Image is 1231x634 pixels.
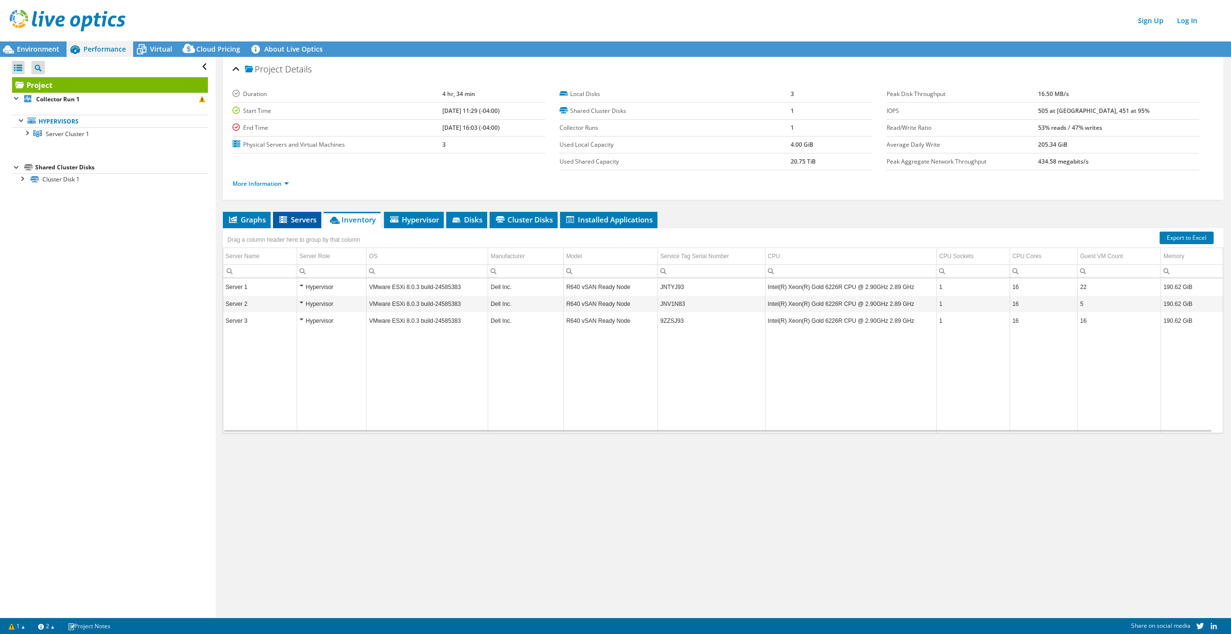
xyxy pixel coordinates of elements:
td: Column CPU Cores, Value 16 [1010,296,1078,313]
b: 16.50 MB/s [1038,90,1069,98]
label: Average Daily Write [887,140,1038,150]
b: Collector Run 1 [36,95,80,103]
div: CPU [768,250,780,262]
b: 20.75 TiB [791,157,816,165]
a: About Live Optics [247,41,330,57]
b: 434.58 megabits/s [1038,157,1089,165]
td: OS Column [367,248,488,265]
td: Column Guest VM Count, Filter cell [1078,265,1161,278]
b: 4.00 GiB [791,140,813,149]
div: Server Role [300,250,330,262]
td: Column CPU, Value Intel(R) Xeon(R) Gold 6226R CPU @ 2.90GHz 2.89 GHz [765,296,936,313]
label: Used Local Capacity [560,140,791,150]
span: Share on social media [1131,621,1190,630]
div: Model [566,250,582,262]
td: Model Column [563,248,657,265]
span: Server Cluster 1 [46,130,89,138]
td: Column Server Name, Value Server 3 [223,313,297,330]
b: 53% reads / 47% writes [1038,124,1102,132]
td: Column Model, Value R640 vSAN Ready Node [563,313,657,330]
td: Column Service Tag Serial Number, Filter cell [657,265,765,278]
span: Cloud Pricing [196,44,240,54]
td: Column Service Tag Serial Number, Value 9ZZSJ93 [657,313,765,330]
b: 205.34 GiB [1038,140,1067,149]
a: Sign Up [1133,14,1168,28]
label: Local Disks [560,89,791,99]
td: Column CPU Sockets, Value 1 [937,296,1010,313]
span: Servers [278,215,316,224]
div: Guest VM Count [1080,250,1123,262]
label: Physical Servers and Virtual Machines [233,140,442,150]
b: 3 [791,90,794,98]
td: Column OS, Value VMware ESXi 8.0.3 build-24585383 [367,313,488,330]
td: Column Memory, Value 190.62 GiB [1161,279,1223,296]
td: Column Memory, Filter cell [1161,265,1223,278]
td: Column Server Role, Value Hypervisor [297,296,367,313]
td: Column Service Tag Serial Number, Value JNV1N83 [657,296,765,313]
span: Environment [17,44,59,54]
td: Memory Column [1161,248,1223,265]
div: Shared Cluster Disks [35,162,208,173]
td: Column Server Name, Value Server 1 [223,279,297,296]
label: End Time [233,123,442,133]
b: [DATE] 16:03 (-04:00) [442,124,500,132]
td: Column CPU Sockets, Value 1 [937,279,1010,296]
td: Column OS, Filter cell [367,265,488,278]
td: Column Service Tag Serial Number, Value JNTYJ93 [657,279,765,296]
td: Guest VM Count Column [1078,248,1161,265]
td: Column Manufacturer, Filter cell [488,265,564,278]
td: Column CPU, Filter cell [765,265,936,278]
td: Column CPU, Value Intel(R) Xeon(R) Gold 6226R CPU @ 2.90GHz 2.89 GHz [765,313,936,330]
td: CPU Sockets Column [937,248,1010,265]
td: Column OS, Value VMware ESXi 8.0.3 build-24585383 [367,296,488,313]
label: Shared Cluster Disks [560,106,791,116]
td: Column Model, Value R640 vSAN Ready Node [563,279,657,296]
td: Server Role Column [297,248,367,265]
a: More Information [233,179,289,188]
img: live_optics_svg.svg [10,10,125,31]
td: Server Name Column [223,248,297,265]
b: 505 at [GEOGRAPHIC_DATA], 451 at 95% [1038,107,1149,115]
div: Data grid [223,228,1223,433]
label: Used Shared Capacity [560,157,791,166]
td: Column Manufacturer, Value Dell Inc. [488,279,564,296]
b: 1 [791,124,794,132]
td: Column CPU Sockets, Filter cell [937,265,1010,278]
label: Duration [233,89,442,99]
td: Column CPU Sockets, Value 1 [937,313,1010,330]
span: Details [285,63,312,75]
label: IOPS [887,106,1038,116]
td: Column Server Role, Value Hypervisor [297,279,367,296]
b: 1 [791,107,794,115]
td: Column Manufacturer, Value Dell Inc. [488,296,564,313]
label: Start Time [233,106,442,116]
div: Service Tag Serial Number [660,250,729,262]
div: OS [369,250,377,262]
td: Column Server Role, Value Hypervisor [297,313,367,330]
td: Column CPU, Value Intel(R) Xeon(R) Gold 6226R CPU @ 2.90GHz 2.89 GHz [765,279,936,296]
td: Column Model, Filter cell [563,265,657,278]
div: CPU Cores [1012,250,1042,262]
td: Column OS, Value VMware ESXi 8.0.3 build-24585383 [367,279,488,296]
span: Project [245,65,283,74]
td: Column CPU Cores, Value 16 [1010,279,1078,296]
div: Memory [1163,250,1184,262]
span: Inventory [328,215,376,224]
span: Performance [83,44,126,54]
td: Column Guest VM Count, Value 16 [1078,313,1161,330]
td: Column Manufacturer, Value Dell Inc. [488,313,564,330]
td: Column Model, Value R640 vSAN Ready Node [563,296,657,313]
td: Column Memory, Value 190.62 GiB [1161,296,1223,313]
b: [DATE] 11:29 (-04:00) [442,107,500,115]
a: Log In [1172,14,1202,28]
span: Virtual [150,44,172,54]
a: 1 [2,620,32,632]
div: Hypervisor [300,298,364,310]
a: Collector Run 1 [12,93,208,105]
label: Peak Disk Throughput [887,89,1038,99]
td: Column CPU Cores, Filter cell [1010,265,1078,278]
td: Column CPU Cores, Value 16 [1010,313,1078,330]
div: Drag a column header here to group by that column [225,233,363,247]
a: 2 [31,620,61,632]
div: Hypervisor [300,315,364,327]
